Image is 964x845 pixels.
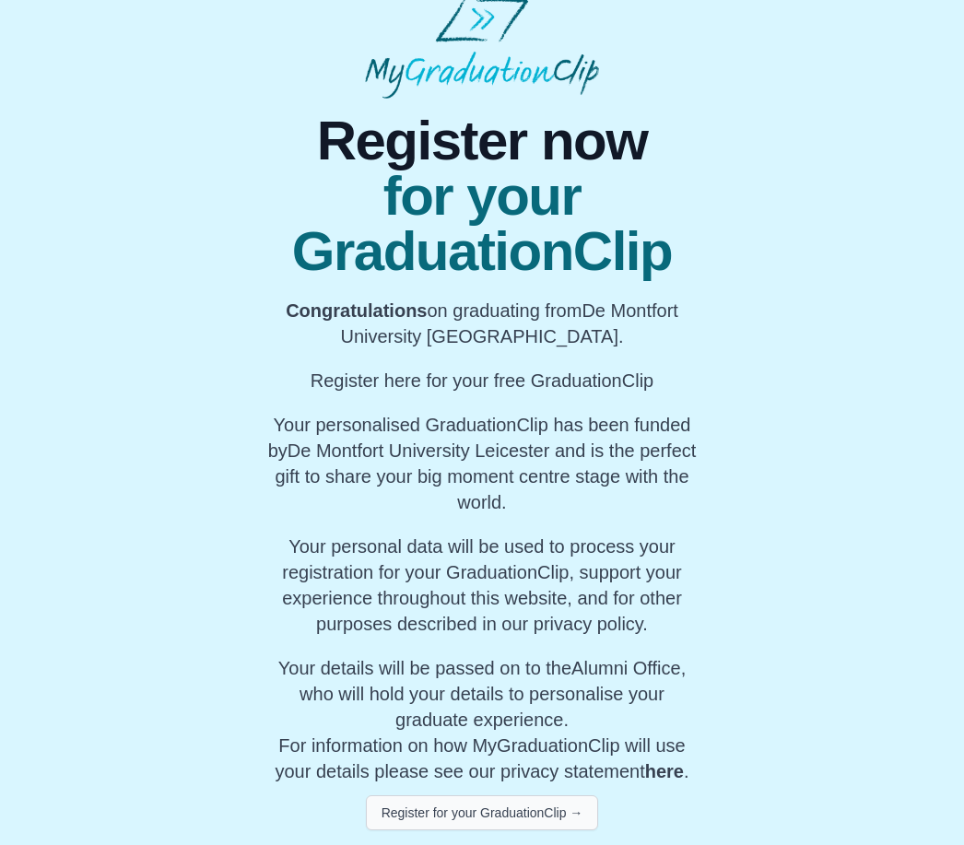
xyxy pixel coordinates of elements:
span: Your details will be passed on to the , who will hold your details to personalise your graduate e... [278,658,687,730]
span: Register now [264,113,701,169]
button: Register for your GraduationClip → [366,795,599,830]
span: Alumni Office [571,658,681,678]
p: Your personalised GraduationClip has been funded by De Montfort University Leicester and is the p... [264,412,701,515]
a: here [645,761,684,781]
span: for your GraduationClip [264,169,701,279]
p: Your personal data will be used to process your registration for your GraduationClip, support you... [264,534,701,637]
p: on graduating from De Montfort University [GEOGRAPHIC_DATA]. [264,298,701,349]
p: Register here for your free GraduationClip [264,368,701,393]
span: For information on how MyGraduationClip will use your details please see our privacy statement . [275,658,688,781]
b: Congratulations [286,300,427,321]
